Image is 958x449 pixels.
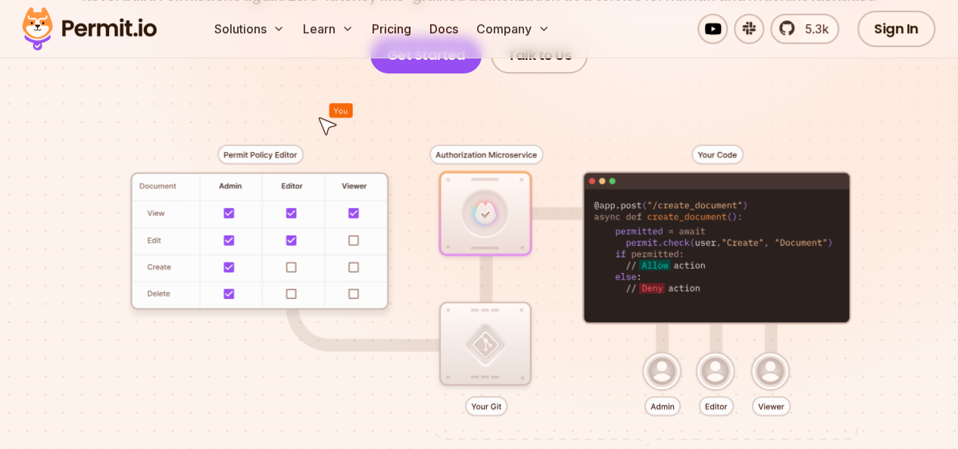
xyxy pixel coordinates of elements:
a: Pricing [366,14,417,44]
button: Solutions [208,14,291,44]
span: 5.3k [796,20,828,38]
a: 5.3k [770,14,839,44]
button: Company [470,14,556,44]
a: Docs [423,14,464,44]
button: Learn [297,14,360,44]
a: Sign In [857,11,935,47]
img: Permit logo [15,3,164,55]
